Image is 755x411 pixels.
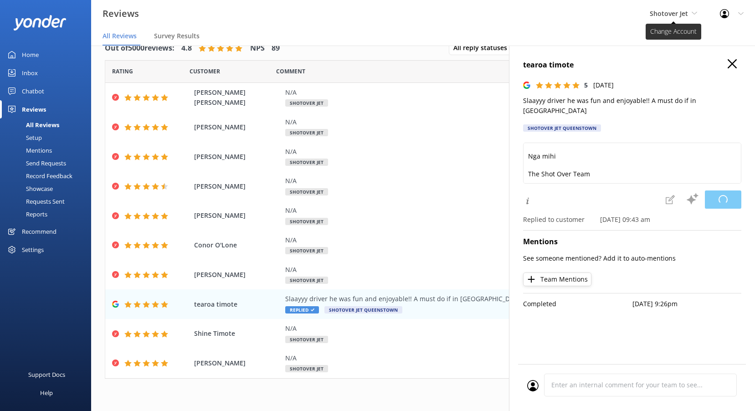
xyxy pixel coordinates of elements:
[154,31,200,41] span: Survey Results
[285,117,679,127] div: N/A
[272,42,280,54] h4: 89
[40,384,53,402] div: Help
[523,59,741,71] h4: tearoa timote
[103,31,137,41] span: All Reviews
[194,358,281,368] span: [PERSON_NAME]
[22,100,46,118] div: Reviews
[5,182,91,195] a: Showcase
[453,43,513,53] span: All reply statuses
[5,170,91,182] a: Record Feedback
[523,215,585,225] p: Replied to customer
[285,353,679,363] div: N/A
[5,182,53,195] div: Showcase
[285,87,679,98] div: N/A
[194,87,281,108] span: [PERSON_NAME] [PERSON_NAME]
[5,118,59,131] div: All Reviews
[194,329,281,339] span: Shine Timote
[285,365,328,372] span: Shotover Jet
[194,122,281,132] span: [PERSON_NAME]
[523,299,632,309] p: Completed
[112,67,133,76] span: Date
[22,82,44,100] div: Chatbot
[285,147,679,157] div: N/A
[523,124,601,132] div: Shotover Jet Queenstown
[285,205,679,216] div: N/A
[5,144,52,157] div: Mentions
[285,247,328,254] span: Shotover Jet
[5,208,91,221] a: Reports
[22,222,56,241] div: Recommend
[285,306,319,313] span: Replied
[181,42,192,54] h4: 4.8
[194,211,281,221] span: [PERSON_NAME]
[650,9,688,18] span: Shotover Jet
[194,299,281,309] span: tearoa timote
[22,46,39,64] div: Home
[285,99,328,107] span: Shotover Jet
[285,324,679,334] div: N/A
[105,42,175,54] h4: Out of 5000 reviews:
[5,118,91,131] a: All Reviews
[14,15,66,30] img: yonder-white-logo.png
[5,157,66,170] div: Send Requests
[584,81,588,89] span: 5
[28,365,65,384] div: Support Docs
[285,294,679,304] div: Slaayyy driver he was fun and enjoyable!! A must do if in [GEOGRAPHIC_DATA]
[523,96,741,116] p: Slaayyy driver he was fun and enjoyable!! A must do if in [GEOGRAPHIC_DATA]
[5,195,65,208] div: Requests Sent
[285,336,328,343] span: Shotover Jet
[276,67,305,76] span: Question
[285,235,679,245] div: N/A
[5,195,91,208] a: Requests Sent
[523,236,741,248] h4: Mentions
[285,265,679,275] div: N/A
[22,241,44,259] div: Settings
[5,131,42,144] div: Setup
[285,176,679,186] div: N/A
[5,131,91,144] a: Setup
[194,152,281,162] span: [PERSON_NAME]
[5,208,47,221] div: Reports
[194,270,281,280] span: [PERSON_NAME]
[285,159,328,166] span: Shotover Jet
[190,67,220,76] span: Date
[5,170,72,182] div: Record Feedback
[5,144,91,157] a: Mentions
[523,272,591,286] button: Team Mentions
[523,143,741,184] textarea: Thank you so much for your awesome review! We're thrilled you had a great time with your driver i...
[324,306,402,313] span: Shotover Jet Queenstown
[600,215,650,225] p: [DATE] 09:43 am
[285,218,328,225] span: Shotover Jet
[285,188,328,195] span: Shotover Jet
[285,129,328,136] span: Shotover Jet
[527,380,539,391] img: user_profile.svg
[523,253,741,263] p: See someone mentioned? Add it to auto-mentions
[728,59,737,69] button: Close
[194,181,281,191] span: [PERSON_NAME]
[632,299,742,309] p: [DATE] 9:26pm
[5,157,91,170] a: Send Requests
[103,6,139,21] h3: Reviews
[285,277,328,284] span: Shotover Jet
[194,240,281,250] span: Conor O'Lone
[22,64,38,82] div: Inbox
[250,42,265,54] h4: NPS
[593,80,614,90] p: [DATE]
